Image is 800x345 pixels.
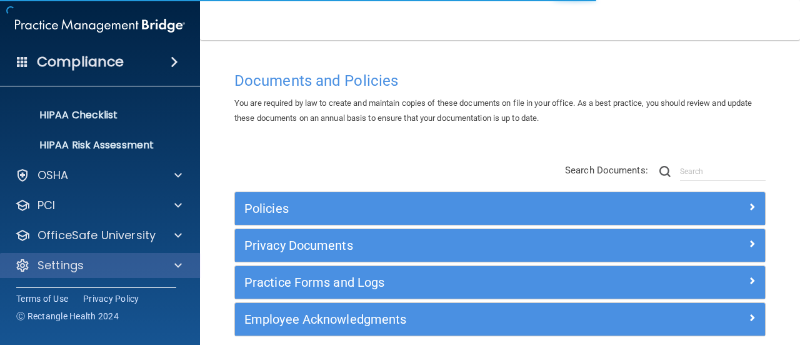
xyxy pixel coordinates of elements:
[234,98,752,123] span: You are required by law to create and maintain copies of these documents on file in your office. ...
[244,239,623,252] h5: Privacy Documents
[16,310,119,322] span: Ⓒ Rectangle Health 2024
[244,275,623,289] h5: Practice Forms and Logs
[15,168,182,183] a: OSHA
[244,309,756,329] a: Employee Acknowledgments
[244,312,623,326] h5: Employee Acknowledgments
[37,53,124,71] h4: Compliance
[15,228,182,243] a: OfficeSafe University
[680,162,766,181] input: Search
[37,198,55,213] p: PCI
[244,198,756,219] a: Policies
[234,73,766,89] h4: Documents and Policies
[15,13,185,38] img: PMB logo
[8,109,179,121] p: HIPAA Checklist
[83,292,139,305] a: Privacy Policy
[659,166,671,177] img: ic-search.3b580494.png
[37,228,156,243] p: OfficeSafe University
[244,235,756,255] a: Privacy Documents
[16,292,68,305] a: Terms of Use
[565,165,648,176] span: Search Documents:
[244,272,756,292] a: Practice Forms and Logs
[244,202,623,215] h5: Policies
[15,258,182,273] a: Settings
[37,258,84,273] p: Settings
[37,168,69,183] p: OSHA
[8,139,179,152] p: HIPAA Risk Assessment
[15,198,182,213] a: PCI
